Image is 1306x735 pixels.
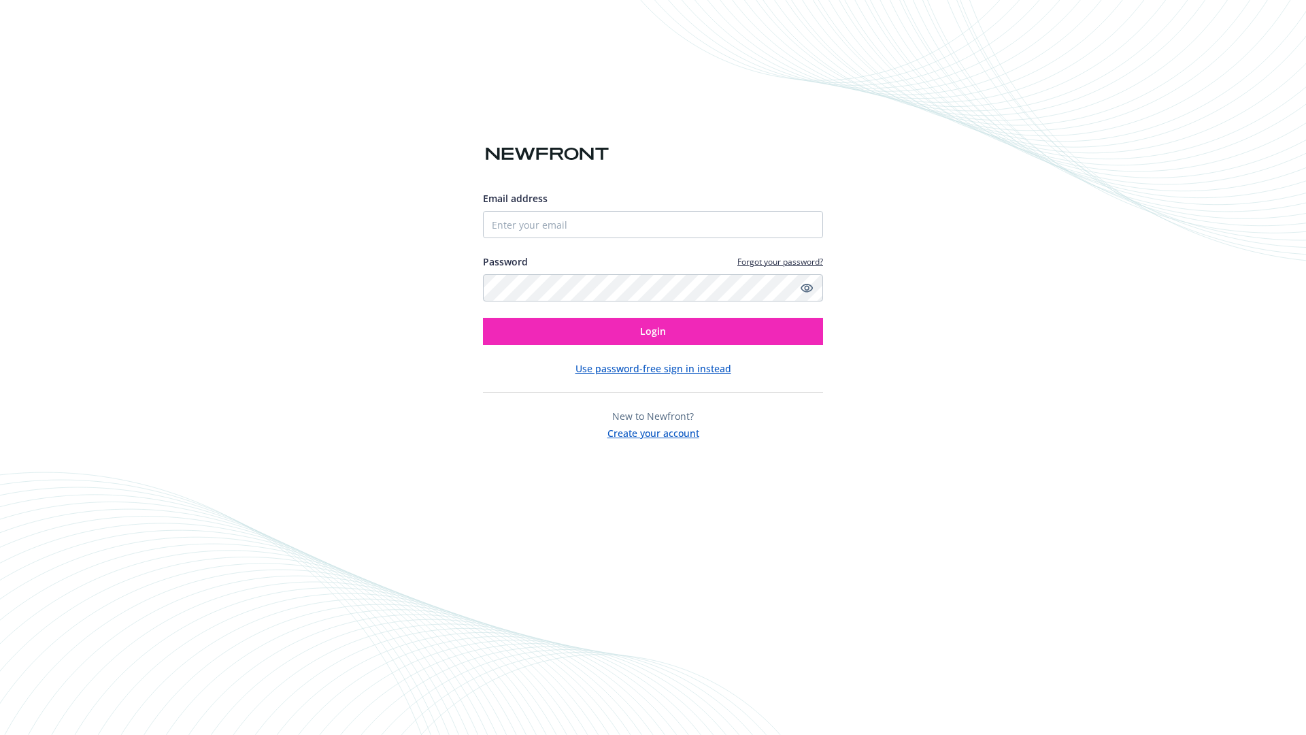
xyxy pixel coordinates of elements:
[799,280,815,296] a: Show password
[483,211,823,238] input: Enter your email
[483,318,823,345] button: Login
[483,274,823,301] input: Enter your password
[607,423,699,440] button: Create your account
[575,361,731,376] button: Use password-free sign in instead
[483,255,528,269] label: Password
[483,192,548,205] span: Email address
[640,325,666,338] span: Login
[737,256,823,267] a: Forgot your password?
[483,142,612,166] img: Newfront logo
[612,410,694,423] span: New to Newfront?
